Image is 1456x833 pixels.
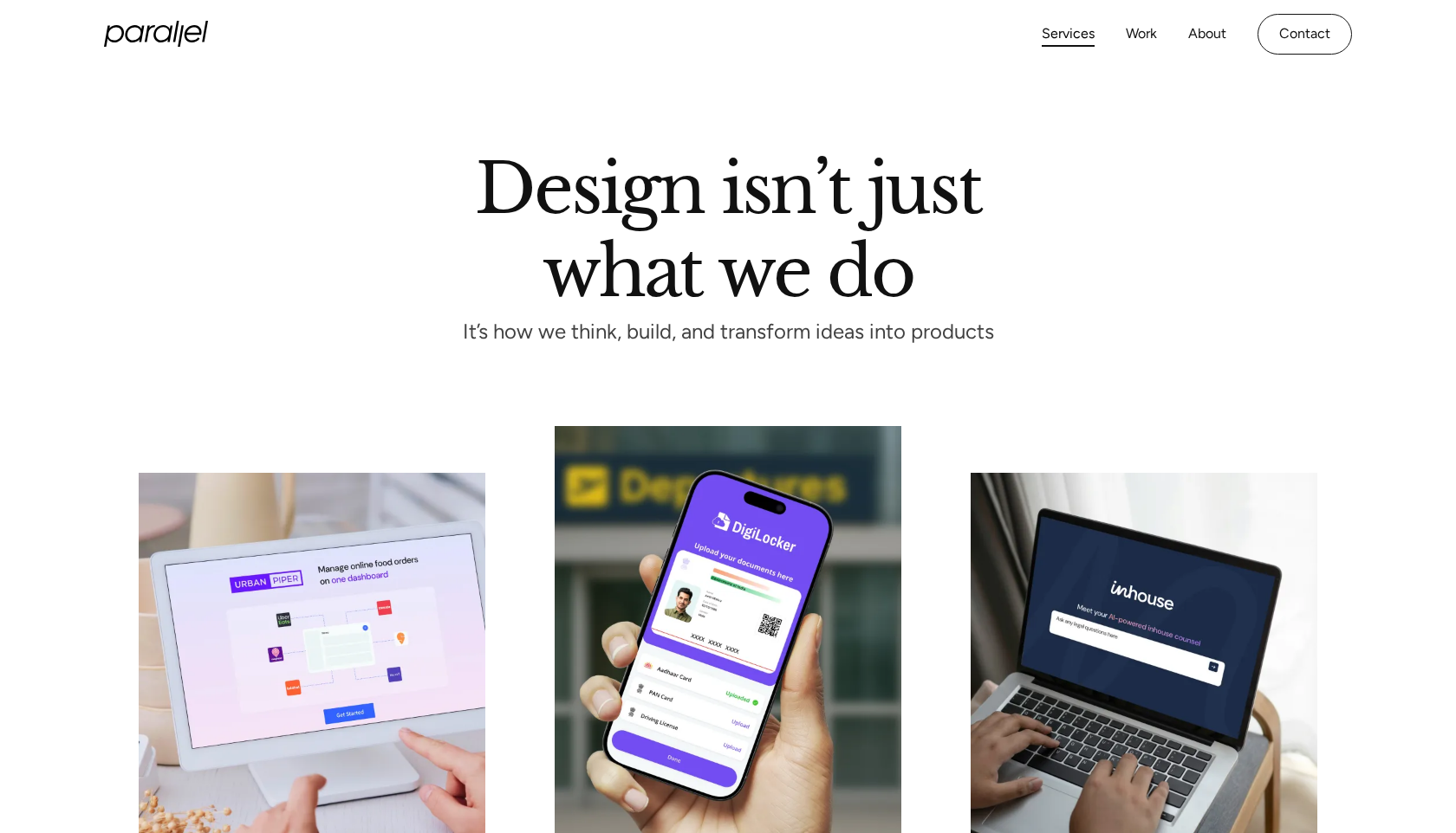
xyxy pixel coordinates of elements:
a: Services [1042,22,1095,47]
a: Work [1126,22,1157,47]
h1: Design isn’t just what we do [475,155,981,297]
p: It’s how we think, build, and transform ideas into products [431,325,1025,339]
a: Contact [1258,14,1352,55]
a: home [104,21,208,47]
a: About [1188,22,1226,47]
